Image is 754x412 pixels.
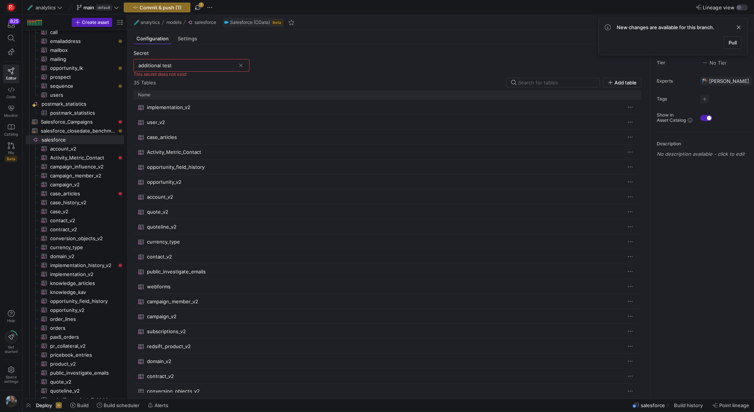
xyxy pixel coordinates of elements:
[25,207,124,216] div: Press SPACE to select this row.
[147,309,177,324] span: campaign_v2
[50,216,116,225] span: contact_v2​​​​​​​​​
[50,37,116,46] span: emailaddress​​​​​​​​​
[5,395,17,407] img: https://storage.googleapis.com/y42-prod-data-exchange/images/6IdsliWYEjCj6ExZYNtk9pMT8U8l8YHLguyz...
[6,76,16,80] span: Editor
[50,55,116,63] span: mailing​​​​​​​​​
[700,58,729,68] button: No tierNo Tier
[67,399,92,412] button: Build
[147,369,174,384] span: contract_v2
[165,18,183,27] button: models
[134,20,139,25] span: 🧪
[25,153,124,162] a: Activity_Metric_Contact​​​​​​​​​
[25,144,124,153] div: Press SPACE to select this row.
[25,3,64,12] button: 🧪analytics
[25,55,124,63] div: Press SPACE to select this row.
[25,315,124,323] a: order_lines​​​​​​​​​
[25,315,124,323] div: Press SPACE to select this row.
[3,307,19,326] button: Help
[50,145,116,153] span: account_v2​​​​​​​​​
[25,126,124,135] a: salesforce_closedate_benchmark​​​​​​​​​​
[3,83,19,102] a: Code
[25,99,124,108] a: postmark_statistics​​​​​​​​
[3,393,19,409] button: https://storage.googleapis.com/y42-prod-data-exchange/images/6IdsliWYEjCj6ExZYNtk9pMT8U8l8YHLguyz...
[96,4,112,10] span: default
[50,46,116,55] span: mailbox​​​​​​​​​
[25,135,124,144] div: Press SPACE to select this row.
[147,175,181,189] span: opportunity_v2
[25,28,124,37] div: Press SPACE to select this row.
[617,24,714,30] span: New changes are available for this branch.
[25,207,124,216] a: case_v2​​​​​​​​​
[657,96,694,102] span: Tags
[137,36,169,41] span: Configuration
[603,78,641,87] button: Add table
[3,1,19,14] a: https://storage.googleapis.com/y42-prod-data-exchange/images/C0c2ZRu8XU2mQEXUlKrTCN4i0dD3czfOt8UZ...
[3,121,19,139] a: Catalog
[25,72,124,81] a: prospect​​​​​​​​​
[147,220,177,234] span: quoteline_v2
[50,225,116,234] span: contract_v2​​​​​​​​​
[147,130,177,145] span: case_articles
[25,189,124,198] a: case_articles​​​​​​​​​
[25,332,124,341] a: pax8_orders​​​​​​​​​
[4,132,18,136] span: Catalog
[25,341,124,350] div: Press SPACE to select this row.
[25,359,124,368] a: product_v2​​​​​​​​​
[3,139,19,165] a: PRsBeta
[25,368,124,377] a: public_investigate_emails​​​​​​​​​
[50,91,116,99] span: users​​​​​​​​​
[25,117,124,126] a: Salesforce_Campaigns​​​​​​​​​​
[25,99,124,108] div: Press SPACE to select this row.
[729,40,737,46] span: Pull
[9,18,20,24] div: 825
[25,243,124,252] div: Press SPACE to select this row.
[178,36,197,41] span: Settings
[50,360,116,368] span: product_v2​​​​​​​​​
[671,399,708,412] button: Build history
[27,5,33,10] span: 🧪
[4,375,18,384] span: Space settings
[147,354,171,369] span: domain_v2
[4,113,18,118] span: Monitor
[50,162,116,171] span: campaign_influence_v2​​​​​​​​​
[25,341,124,350] a: pr_collateral_v2​​​​​​​​​
[50,324,116,332] span: orders​​​​​​​​​
[25,323,124,332] a: orders​​​​​​​​​
[641,402,665,408] span: salesforce
[94,399,143,412] button: Build scheduler
[25,216,124,225] div: Press SPACE to select this row.
[7,4,15,11] img: https://storage.googleapis.com/y42-prod-data-exchange/images/C0c2ZRu8XU2mQEXUlKrTCN4i0dD3czfOt8UZ...
[25,72,124,81] div: Press SPACE to select this row.
[25,90,124,99] div: Press SPACE to select this row.
[25,81,124,90] a: sequence​​​​​​​​​
[144,399,172,412] button: Alerts
[702,60,727,66] span: No Tier
[25,252,124,261] div: Press SPACE to select this row.
[230,20,270,25] span: Salesforce (CData)
[75,3,121,12] button: maindefault
[25,81,124,90] div: Press SPACE to select this row.
[50,378,116,386] span: quote_v2​​​​​​​​​
[25,270,124,279] div: Press SPACE to select this row.
[50,279,116,288] span: knowledge_articles​​​​​​​​​
[3,328,19,357] button: Getstarted
[25,350,124,359] div: Press SPACE to select this row.
[25,135,124,144] a: salesforce​​​​​​​​
[147,264,206,279] span: public_investigate_emails
[224,20,229,25] img: undefined
[25,90,124,99] a: users​​​​​​​​​
[25,153,124,162] div: Press SPACE to select this row.
[50,261,116,270] span: implementation_history_v2​​​​​​​​​
[25,377,124,386] div: Press SPACE to select this row.
[5,156,17,162] span: Beta
[25,323,124,332] div: Press SPACE to select this row.
[25,288,124,297] a: knowledge_kav​​​​​​​​​
[147,115,165,130] span: user_v2
[25,297,124,306] a: opportunity_field_history​​​​​​​​​
[147,190,173,204] span: account_v2
[272,19,282,25] span: Beta
[724,36,742,49] button: Pull
[25,108,124,117] a: postmark_statistics​​​​​​​​​
[25,171,124,180] a: campaign_member_v2​​​​​​​​​
[25,297,124,306] div: Press SPACE to select this row.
